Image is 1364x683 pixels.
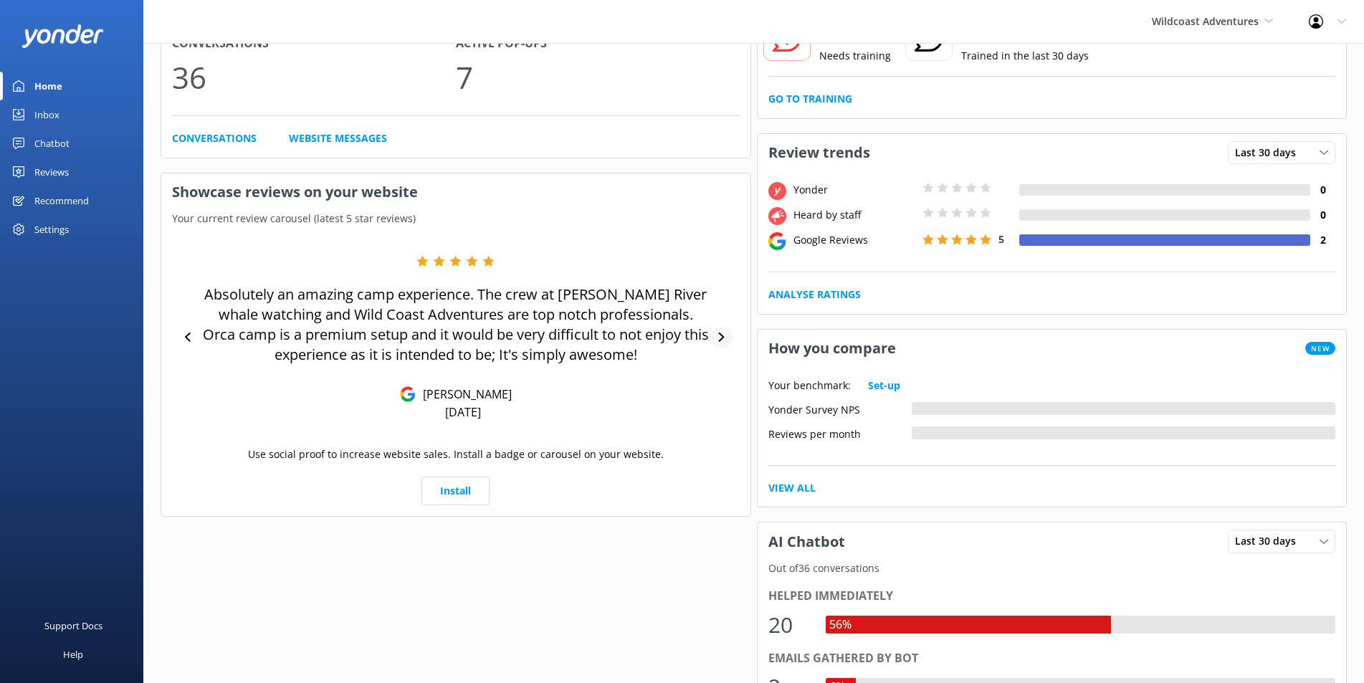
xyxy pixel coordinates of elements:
h4: 2 [1310,232,1335,248]
span: Last 30 days [1235,145,1305,161]
div: Home [34,72,62,100]
span: New [1305,342,1335,355]
div: Reviews per month [768,426,912,439]
span: Last 30 days [1235,533,1305,549]
a: Analyse Ratings [768,287,861,302]
p: 36 [172,53,456,101]
div: 56% [826,616,855,634]
p: [PERSON_NAME] [416,386,512,402]
span: 5 [998,232,1004,246]
p: Needs training [819,48,891,64]
div: Yonder [790,182,919,198]
h4: 0 [1310,182,1335,198]
p: Use social proof to increase website sales. Install a badge or carousel on your website. [248,446,664,462]
h3: AI Chatbot [758,523,856,560]
p: Your benchmark: [768,378,851,393]
img: yonder-white-logo.png [22,24,104,48]
h3: How you compare [758,330,907,367]
span: Wildcoast Adventures [1152,14,1259,28]
div: Support Docs [44,611,102,640]
div: Reviews [34,158,69,186]
h4: 0 [1310,207,1335,223]
h3: Review trends [758,134,881,171]
div: Settings [34,215,69,244]
div: Heard by staff [790,207,919,223]
a: Conversations [172,130,257,146]
div: Chatbot [34,129,70,158]
p: Out of 36 conversations [758,560,1347,576]
a: View All [768,480,816,496]
h3: Showcase reviews on your website [161,173,750,211]
div: Emails gathered by bot [768,649,1336,668]
p: Your current review carousel (latest 5 star reviews) [161,211,750,226]
h4: Active Pop-ups [456,34,740,53]
h4: Conversations [172,34,456,53]
p: Absolutely an amazing camp experience. The crew at [PERSON_NAME] River whale watching and Wild Co... [201,285,711,365]
p: [DATE] [445,404,481,420]
div: Help [63,640,83,669]
div: Yonder Survey NPS [768,402,912,415]
div: Recommend [34,186,89,215]
a: Website Messages [289,130,387,146]
p: Trained in the last 30 days [961,48,1089,64]
div: Inbox [34,100,59,129]
a: Go to Training [768,91,852,107]
div: 20 [768,608,811,642]
a: Set-up [868,378,900,393]
a: Install [421,477,490,505]
div: Helped immediately [768,587,1336,606]
img: Google Reviews [400,386,416,402]
p: 7 [456,53,740,101]
div: Google Reviews [790,232,919,248]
